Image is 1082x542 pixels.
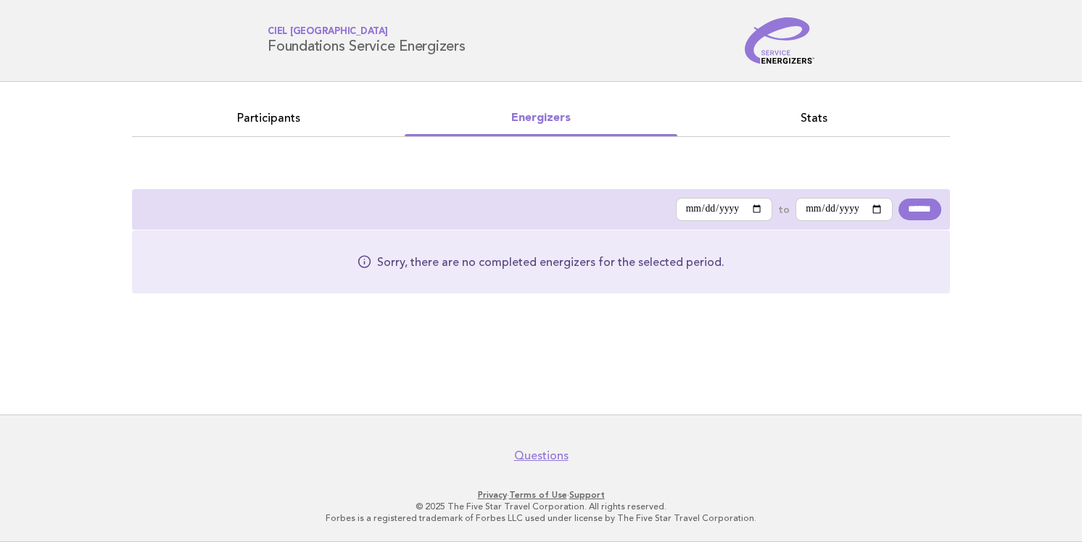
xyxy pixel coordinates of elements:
a: Support [569,490,605,500]
p: Sorry, there are no completed energizers for the selected period. [377,254,724,270]
a: Participants [132,108,405,128]
p: · · [97,489,985,501]
span: Ciel [GEOGRAPHIC_DATA] [268,28,466,37]
a: Privacy [478,490,507,500]
h1: Foundations Service Energizers [268,28,466,54]
img: Service Energizers [745,17,814,64]
a: Stats [677,108,950,128]
p: Forbes is a registered trademark of Forbes LLC used under license by The Five Star Travel Corpora... [97,512,985,524]
a: Terms of Use [509,490,567,500]
a: Questions [514,449,569,463]
a: Energizers [405,108,677,128]
p: © 2025 The Five Star Travel Corporation. All rights reserved. [97,501,985,512]
label: to [778,203,790,216]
